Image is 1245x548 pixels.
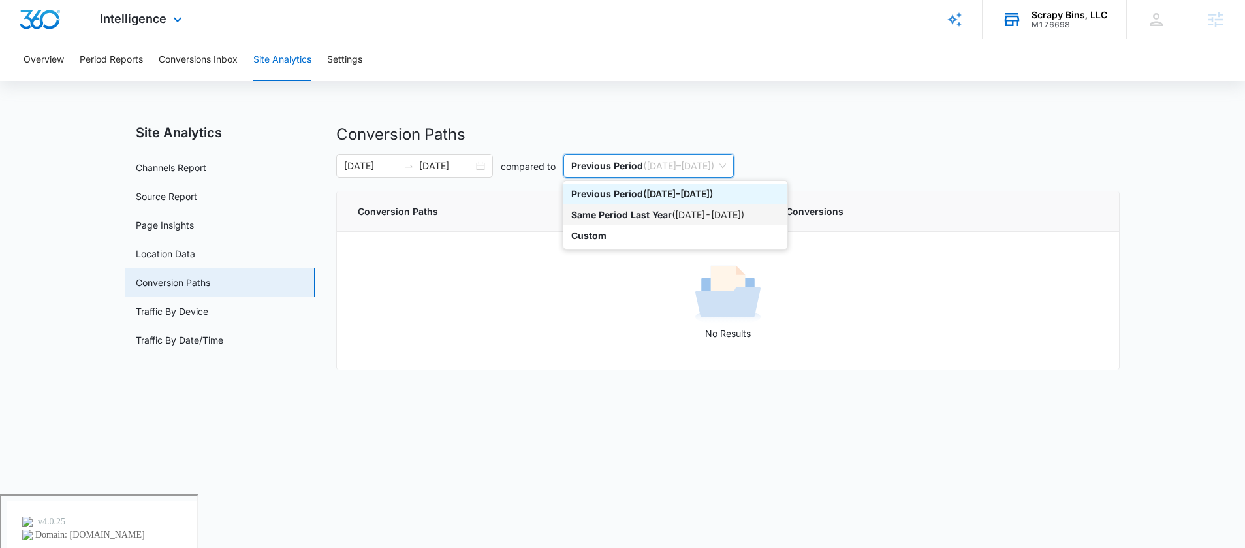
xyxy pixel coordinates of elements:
div: Domain Overview [50,77,117,86]
span: ( [DATE] – [DATE] ) [571,155,726,177]
button: Period Reports [80,39,143,81]
a: Channels Report [136,161,206,174]
p: Previous Period [571,188,643,199]
button: Settings [327,39,362,81]
div: account id [1032,20,1107,29]
span: Intelligence [100,12,166,25]
input: End date [419,159,473,173]
span: to [403,161,414,171]
a: Traffic By Date/Time [136,333,223,347]
button: Site Analytics [253,39,311,81]
img: tab_keywords_by_traffic_grey.svg [130,76,140,86]
h1: Conversion Paths [336,123,1120,146]
img: No Results [695,261,761,327]
button: Conversions Inbox [159,39,238,81]
p: compared to [501,159,556,173]
h2: Site Analytics [125,123,315,142]
div: account name [1032,10,1107,20]
a: Location Data [136,247,195,261]
p: Same Period Last Year [571,209,672,220]
input: Start date [344,159,398,173]
p: Custom [571,230,607,241]
span: Conversion Paths [358,204,755,218]
p: Previous Period [571,160,643,171]
div: ( [DATE] - [DATE] ) [571,208,780,222]
p: No Results [338,327,1118,340]
img: logo_orange.svg [21,21,31,31]
div: ( [DATE] – [DATE] ) [571,187,780,201]
a: Conversion Paths [136,276,210,289]
a: Source Report [136,189,197,203]
a: Page Insights [136,218,194,232]
img: website_grey.svg [21,34,31,44]
a: Traffic By Device [136,304,208,318]
div: v 4.0.25 [37,21,64,31]
span: swap-right [403,161,414,171]
button: Overview [24,39,64,81]
img: tab_domain_overview_orange.svg [35,76,46,86]
div: Domain: [DOMAIN_NAME] [34,34,144,44]
span: Conversions [786,204,1098,218]
div: Keywords by Traffic [144,77,220,86]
